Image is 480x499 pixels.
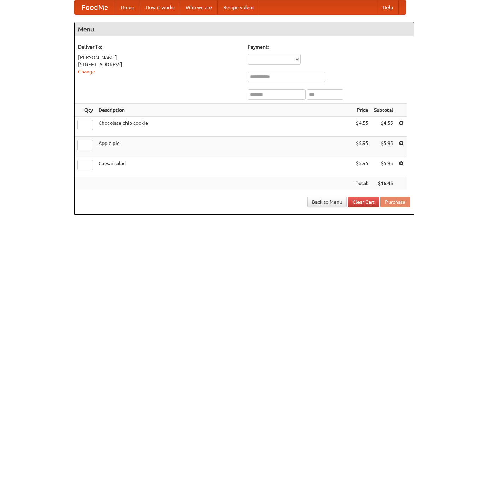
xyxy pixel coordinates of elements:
[248,43,410,50] h5: Payment:
[78,61,241,68] div: [STREET_ADDRESS]
[96,117,353,137] td: Chocolate chip cookie
[380,197,410,207] button: Purchase
[180,0,218,14] a: Who we are
[75,0,115,14] a: FoodMe
[353,104,371,117] th: Price
[140,0,180,14] a: How it works
[96,104,353,117] th: Description
[348,197,379,207] a: Clear Cart
[371,177,396,190] th: $16.45
[96,137,353,157] td: Apple pie
[353,177,371,190] th: Total:
[353,117,371,137] td: $4.55
[96,157,353,177] td: Caesar salad
[75,104,96,117] th: Qty
[78,43,241,50] h5: Deliver To:
[353,137,371,157] td: $5.95
[78,54,241,61] div: [PERSON_NAME]
[218,0,260,14] a: Recipe videos
[307,197,347,207] a: Back to Menu
[78,69,95,74] a: Change
[371,104,396,117] th: Subtotal
[353,157,371,177] td: $5.95
[371,137,396,157] td: $5.95
[75,22,414,36] h4: Menu
[115,0,140,14] a: Home
[377,0,399,14] a: Help
[371,117,396,137] td: $4.55
[371,157,396,177] td: $5.95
